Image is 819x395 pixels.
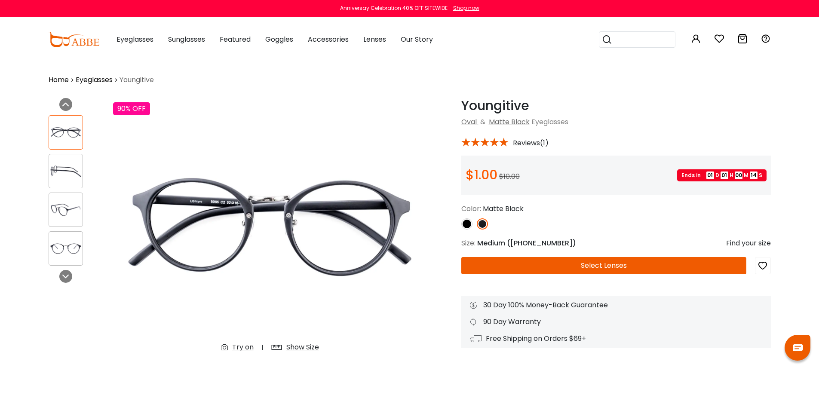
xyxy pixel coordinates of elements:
[726,238,771,248] div: Find your size
[113,98,427,359] img: Youngitive Matte-black Plastic Eyeglasses , NosePads Frames from ABBE Glasses
[479,117,487,127] span: &
[286,342,319,352] div: Show Size
[49,163,83,180] img: Youngitive Matte-black Plastic Eyeglasses , NosePads Frames from ABBE Glasses
[489,117,530,127] a: Matte Black
[363,34,386,44] span: Lenses
[76,75,113,85] a: Eyeglasses
[308,34,349,44] span: Accessories
[265,34,293,44] span: Goggles
[477,238,576,248] span: Medium ( )
[466,165,497,184] span: $1.00
[483,204,524,214] span: Matte Black
[461,117,477,127] a: Oval
[120,75,154,85] span: Youngitive
[401,34,433,44] span: Our Story
[461,204,481,214] span: Color:
[461,98,771,113] h1: Youngitive
[168,34,205,44] span: Sunglasses
[706,171,714,179] span: 01
[453,4,479,12] div: Shop now
[340,4,448,12] div: Anniversay Celebration 40% OFF SITEWIDE
[470,317,762,327] div: 90 Day Warranty
[49,75,69,85] a: Home
[513,139,549,147] span: Reviews(1)
[470,300,762,310] div: 30 Day 100% Money-Back Guarantee
[730,171,733,179] span: H
[715,171,719,179] span: D
[49,124,83,141] img: Youngitive Matte-black Plastic Eyeglasses , NosePads Frames from ABBE Glasses
[721,171,728,179] span: 01
[49,202,83,218] img: Youngitive Matte-black Plastic Eyeglasses , NosePads Frames from ABBE Glasses
[750,171,758,179] span: 14
[220,34,251,44] span: Featured
[49,240,83,257] img: Youngitive Matte-black Plastic Eyeglasses , NosePads Frames from ABBE Glasses
[744,171,748,179] span: M
[232,342,254,352] div: Try on
[117,34,153,44] span: Eyeglasses
[681,171,705,179] span: Ends in
[531,117,568,127] span: Eyeglasses
[461,257,746,274] button: Select Lenses
[510,238,573,248] span: [PHONE_NUMBER]
[499,171,520,181] span: $10.00
[449,4,479,12] a: Shop now
[113,102,150,115] div: 90% OFF
[759,171,762,179] span: S
[735,171,742,179] span: 00
[461,238,475,248] span: Size:
[470,334,762,344] div: Free Shipping on Orders $69+
[49,32,99,47] img: abbeglasses.com
[793,344,803,351] img: chat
